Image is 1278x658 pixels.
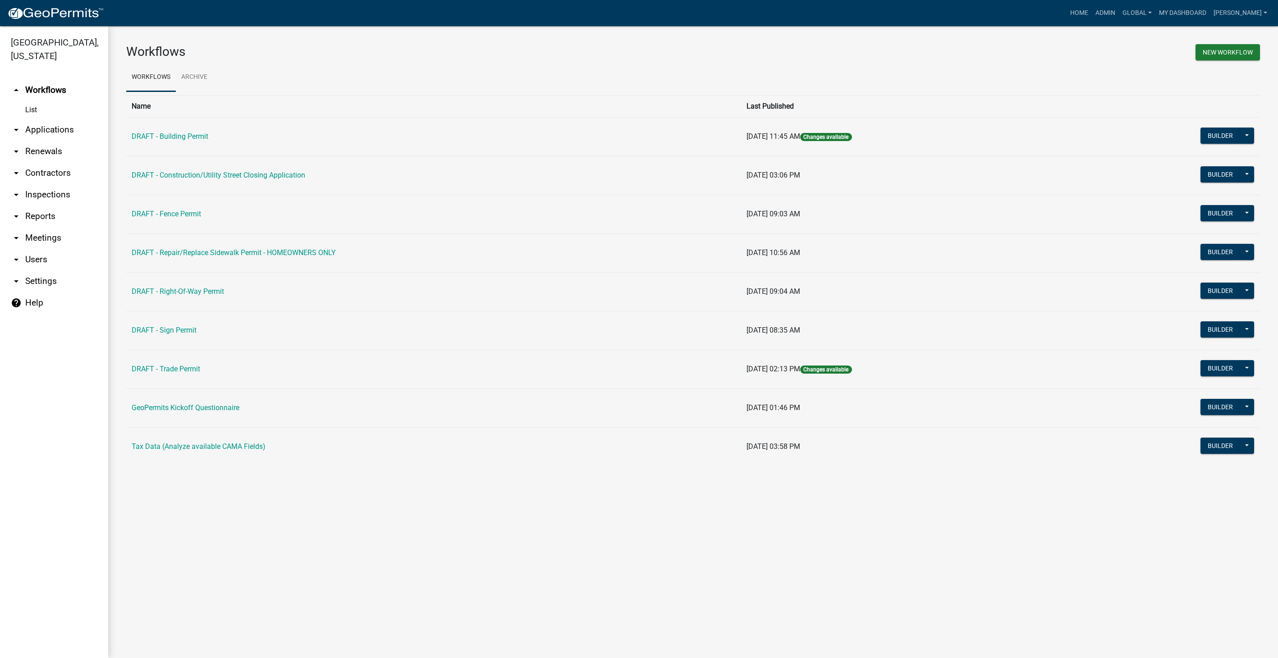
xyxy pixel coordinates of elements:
a: Home [1067,5,1092,22]
button: Builder [1200,128,1240,144]
i: arrow_drop_down [11,146,22,157]
i: help [11,297,22,308]
a: DRAFT - Trade Permit [132,365,200,373]
a: [PERSON_NAME] [1210,5,1271,22]
a: DRAFT - Building Permit [132,132,208,141]
i: arrow_drop_down [11,168,22,178]
span: [DATE] 03:58 PM [747,442,800,451]
span: [DATE] 03:06 PM [747,171,800,179]
button: Builder [1200,244,1240,260]
i: arrow_drop_down [11,211,22,222]
h3: Workflows [126,44,687,59]
i: arrow_drop_down [11,189,22,200]
a: DRAFT - Repair/Replace Sidewalk Permit - HOMEOWNERS ONLY [132,248,336,257]
span: Changes available [800,133,852,141]
button: Builder [1200,205,1240,221]
a: My Dashboard [1155,5,1210,22]
i: arrow_drop_down [11,254,22,265]
span: [DATE] 11:45 AM [747,132,800,141]
a: DRAFT - Construction/Utility Street Closing Application [132,171,305,179]
i: arrow_drop_down [11,276,22,287]
button: Builder [1200,360,1240,376]
a: Workflows [126,63,176,92]
i: arrow_drop_up [11,85,22,96]
i: arrow_drop_down [11,233,22,243]
a: Admin [1092,5,1119,22]
th: Name [126,95,741,117]
button: Builder [1200,166,1240,183]
span: [DATE] 10:56 AM [747,248,800,257]
span: [DATE] 01:46 PM [747,403,800,412]
button: Builder [1200,321,1240,338]
a: Archive [176,63,213,92]
span: Changes available [800,366,852,374]
a: Tax Data (Analyze available CAMA Fields) [132,442,266,451]
a: DRAFT - Fence Permit [132,210,201,218]
span: [DATE] 09:04 AM [747,287,800,296]
button: Builder [1200,438,1240,454]
i: arrow_drop_down [11,124,22,135]
th: Last Published [741,95,1073,117]
span: [DATE] 08:35 AM [747,326,800,334]
button: Builder [1200,399,1240,415]
a: DRAFT - Right-Of-Way Permit [132,287,224,296]
span: [DATE] 09:03 AM [747,210,800,218]
a: GeoPermits Kickoff Questionnaire [132,403,239,412]
a: Global [1119,5,1156,22]
a: DRAFT - Sign Permit [132,326,197,334]
button: New Workflow [1196,44,1260,60]
button: Builder [1200,283,1240,299]
span: [DATE] 02:13 PM [747,365,800,373]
